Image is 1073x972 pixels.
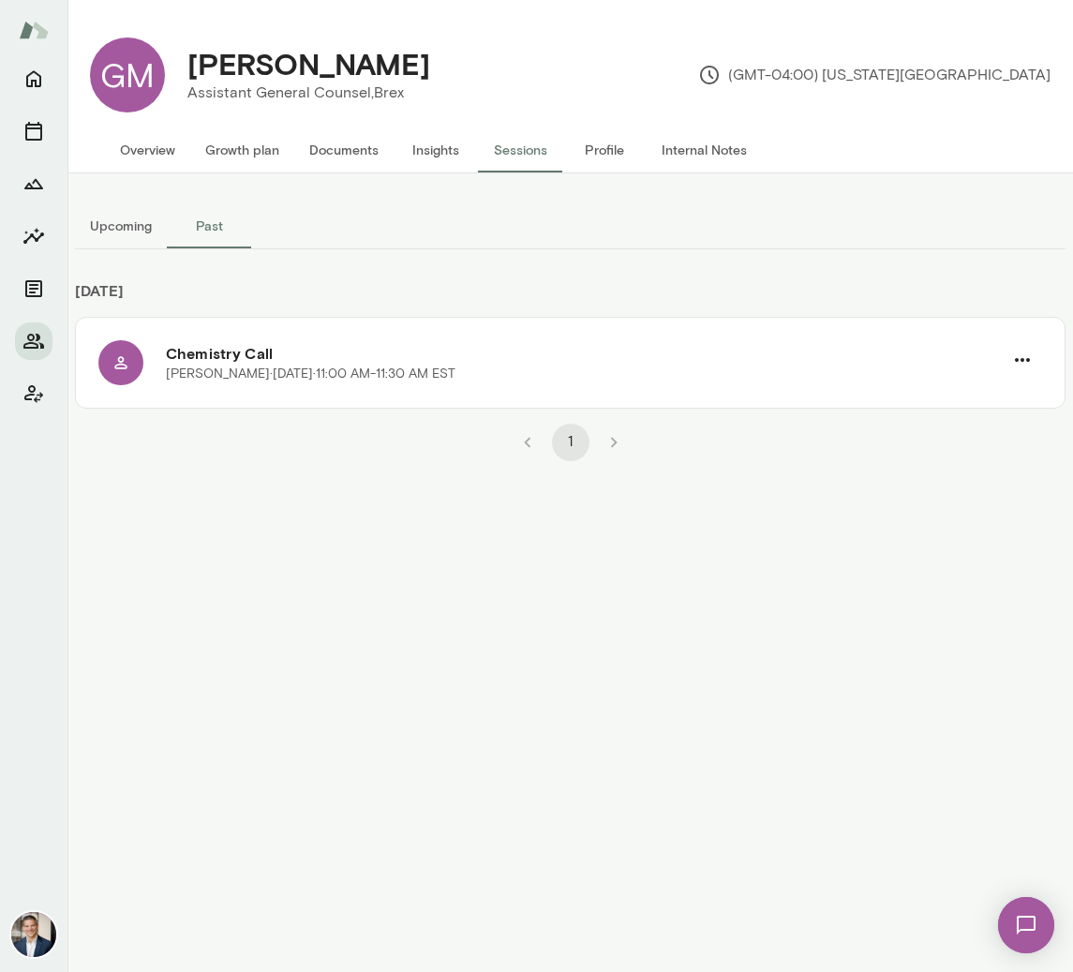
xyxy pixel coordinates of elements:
nav: pagination navigation [506,424,635,461]
button: Home [15,60,52,97]
button: Profile [562,127,647,172]
div: GM [90,37,165,112]
p: Assistant General Counsel, Brex [187,82,430,104]
button: Upcoming [75,203,167,248]
button: Documents [15,270,52,307]
div: basic tabs example [75,203,1066,248]
div: pagination [75,409,1066,461]
img: Mento [19,12,49,48]
button: Members [15,322,52,360]
img: Mark Zschocke [11,912,56,957]
button: Overview [105,127,190,172]
button: Growth Plan [15,165,52,202]
h4: [PERSON_NAME] [187,46,430,82]
button: Growth plan [190,127,294,172]
button: Sessions [478,127,562,172]
button: Insights [15,217,52,255]
button: Client app [15,375,52,412]
button: page 1 [552,424,589,461]
h6: Chemistry Call [166,342,1003,365]
button: Past [167,203,251,248]
button: Internal Notes [647,127,762,172]
p: [PERSON_NAME] · [DATE] · 11:00 AM-11:30 AM EST [166,365,455,383]
h6: [DATE] [75,279,1066,317]
button: Insights [394,127,478,172]
button: Documents [294,127,394,172]
p: (GMT-04:00) [US_STATE][GEOGRAPHIC_DATA] [698,64,1051,86]
button: Sessions [15,112,52,150]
